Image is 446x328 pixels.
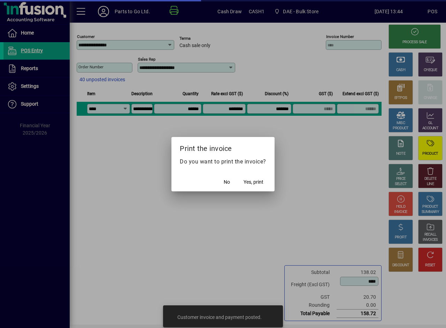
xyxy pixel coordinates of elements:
span: No [224,178,230,186]
button: No [216,176,238,189]
h2: Print the invoice [171,137,275,157]
button: Yes, print [241,176,266,189]
span: Yes, print [244,178,263,186]
p: Do you want to print the invoice? [180,158,266,166]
